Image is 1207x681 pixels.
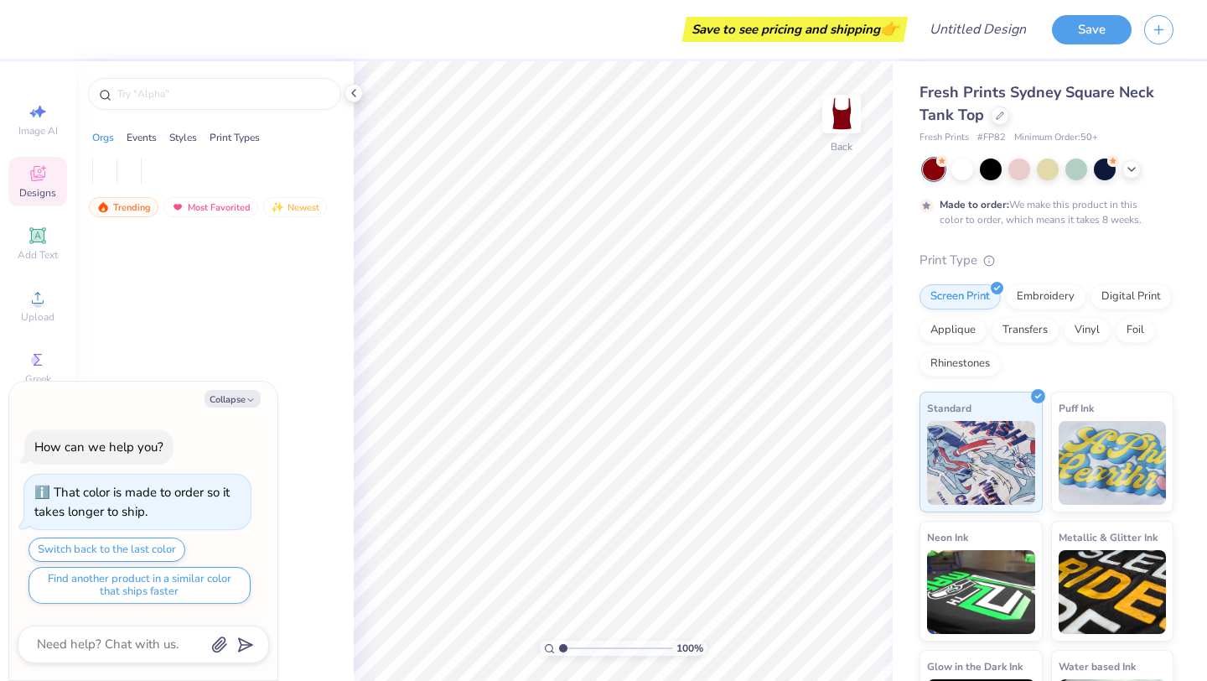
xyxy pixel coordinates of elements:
[210,130,260,145] div: Print Types
[919,82,1154,125] span: Fresh Prints Sydney Square Neck Tank Top
[92,130,114,145] div: Orgs
[171,201,184,213] img: most_fav.gif
[940,198,1009,211] strong: Made to order:
[25,372,51,386] span: Greek
[916,13,1039,46] input: Untitled Design
[205,390,261,408] button: Collapse
[163,197,258,217] div: Most Favorited
[1059,658,1136,675] span: Water based Ink
[919,284,1001,309] div: Screen Print
[831,139,852,154] div: Back
[263,197,327,217] div: Newest
[271,201,284,213] img: Newest.gif
[28,538,185,562] button: Switch back to the last color
[127,130,157,145] div: Events
[927,399,971,417] span: Standard
[19,186,56,200] span: Designs
[977,131,1006,145] span: # FP82
[89,197,158,217] div: Trending
[992,318,1059,343] div: Transfers
[1006,284,1085,309] div: Embroidery
[116,86,330,102] input: Try "Alpha"
[1090,284,1172,309] div: Digital Print
[927,421,1035,505] img: Standard
[34,484,230,520] div: That color is made to order so it takes longer to ship.
[1059,550,1167,634] img: Metallic & Glitter Ink
[1116,318,1155,343] div: Foil
[880,18,899,39] span: 👉
[34,439,163,455] div: How can we help you?
[18,248,58,262] span: Add Text
[927,658,1023,675] span: Glow in the Dark Ink
[686,17,904,42] div: Save to see pricing and shipping
[919,351,1001,377] div: Rhinestones
[927,528,968,546] span: Neon Ink
[96,201,110,213] img: trending.gif
[919,131,969,145] span: Fresh Prints
[825,97,858,131] img: Back
[919,318,987,343] div: Applique
[1052,15,1132,44] button: Save
[927,550,1035,634] img: Neon Ink
[1059,399,1094,417] span: Puff Ink
[1014,131,1098,145] span: Minimum Order: 50 +
[169,130,197,145] div: Styles
[940,197,1146,227] div: We make this product in this color to order, which means it takes 8 weeks.
[18,124,58,138] span: Image AI
[21,310,54,324] span: Upload
[1064,318,1111,343] div: Vinyl
[1059,421,1167,505] img: Puff Ink
[919,251,1173,270] div: Print Type
[28,567,251,604] button: Find another product in a similar color that ships faster
[676,641,703,656] span: 100 %
[1059,528,1158,546] span: Metallic & Glitter Ink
